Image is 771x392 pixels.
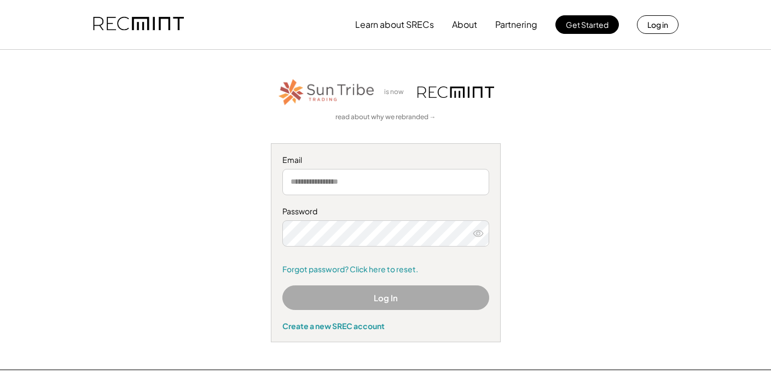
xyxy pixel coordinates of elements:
button: Partnering [495,14,537,36]
a: read about why we rebranded → [335,113,436,122]
img: recmint-logotype%403x.png [93,6,184,43]
div: Email [282,155,489,166]
button: Get Started [555,15,619,34]
button: Log in [637,15,679,34]
div: Create a new SREC account [282,321,489,331]
button: About [452,14,477,36]
a: Forgot password? Click here to reset. [282,264,489,275]
button: Log In [282,285,489,310]
img: recmint-logotype%403x.png [418,86,494,98]
div: is now [381,87,412,97]
button: Learn about SRECs [355,14,434,36]
img: STT_Horizontal_Logo%2B-%2BColor.png [277,77,376,107]
div: Password [282,206,489,217]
